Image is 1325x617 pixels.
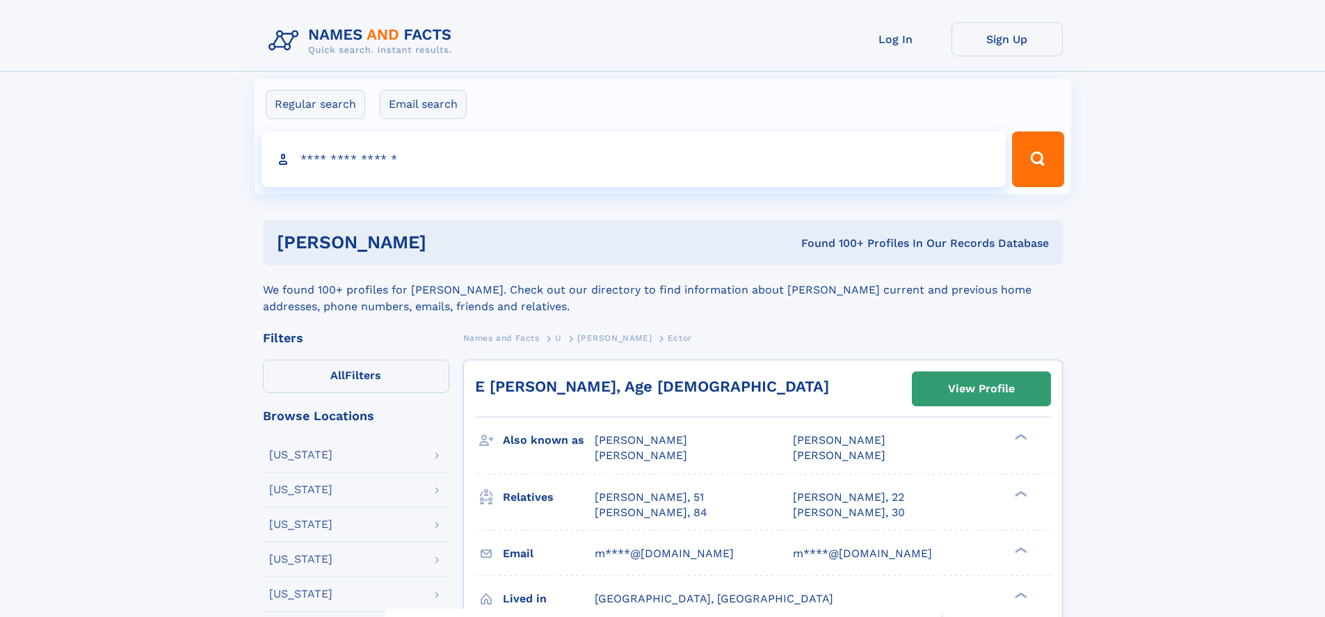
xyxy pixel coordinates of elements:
[555,333,562,343] span: U
[269,449,332,460] div: [US_STATE]
[555,329,562,346] a: U
[277,234,614,251] h1: [PERSON_NAME]
[1011,433,1028,442] div: ❯
[1012,131,1063,187] button: Search Button
[793,433,885,447] span: [PERSON_NAME]
[503,542,595,566] h3: Email
[948,373,1015,405] div: View Profile
[263,410,449,422] div: Browse Locations
[595,433,687,447] span: [PERSON_NAME]
[595,449,687,462] span: [PERSON_NAME]
[951,22,1063,56] a: Sign Up
[263,360,449,393] label: Filters
[263,332,449,344] div: Filters
[1011,591,1028,600] div: ❯
[840,22,951,56] a: Log In
[380,90,467,119] label: Email search
[269,519,332,530] div: [US_STATE]
[595,505,707,520] a: [PERSON_NAME], 84
[595,490,704,505] a: [PERSON_NAME], 51
[595,592,833,605] span: [GEOGRAPHIC_DATA], [GEOGRAPHIC_DATA]
[503,486,595,509] h3: Relatives
[269,554,332,565] div: [US_STATE]
[269,588,332,600] div: [US_STATE]
[577,329,652,346] a: [PERSON_NAME]
[330,369,345,382] span: All
[793,490,904,505] a: [PERSON_NAME], 22
[913,372,1050,406] a: View Profile
[503,428,595,452] h3: Also known as
[263,265,1063,315] div: We found 100+ profiles for [PERSON_NAME]. Check out our directory to find information about [PERS...
[503,587,595,611] h3: Lived in
[668,333,692,343] span: Ector
[475,378,829,395] a: E [PERSON_NAME], Age [DEMOGRAPHIC_DATA]
[793,449,885,462] span: [PERSON_NAME]
[463,329,540,346] a: Names and Facts
[266,90,365,119] label: Regular search
[262,131,1006,187] input: search input
[793,505,905,520] a: [PERSON_NAME], 30
[613,236,1049,251] div: Found 100+ Profiles In Our Records Database
[577,333,652,343] span: [PERSON_NAME]
[1011,545,1028,554] div: ❯
[263,22,463,60] img: Logo Names and Facts
[269,484,332,495] div: [US_STATE]
[1011,489,1028,498] div: ❯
